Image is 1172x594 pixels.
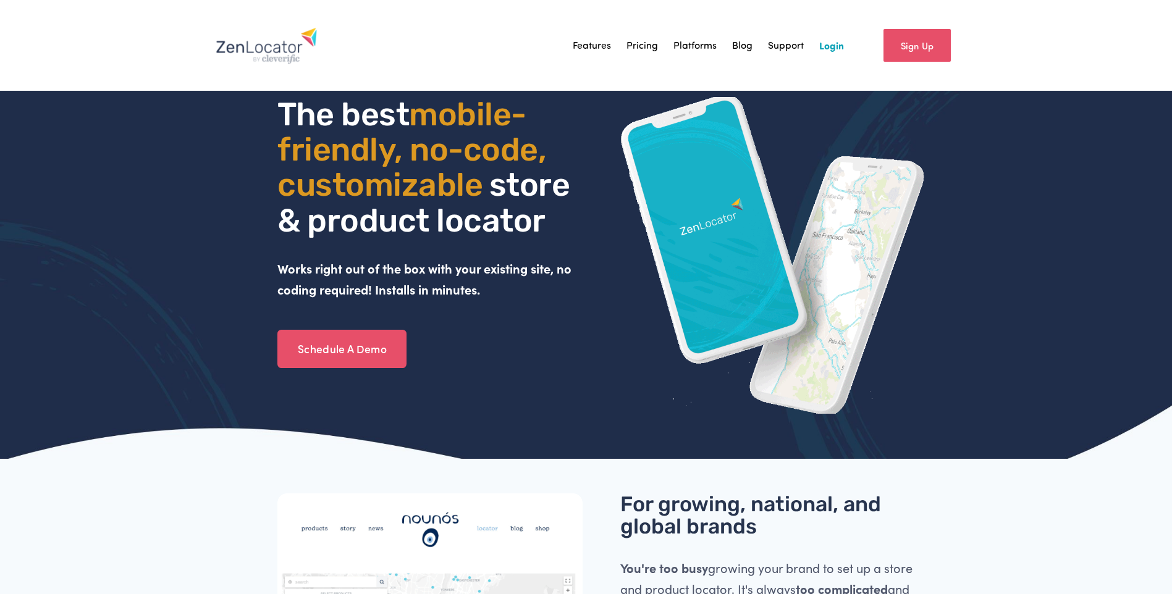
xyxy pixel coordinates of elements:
[620,559,708,576] strong: You're too busy
[277,95,553,204] span: mobile- friendly, no-code, customizable
[673,36,717,55] a: Platforms
[216,27,318,64] img: Zenlocator
[883,29,951,62] a: Sign Up
[620,97,925,414] img: ZenLocator phone mockup gif
[732,36,753,55] a: Blog
[626,36,658,55] a: Pricing
[819,36,844,55] a: Login
[768,36,804,55] a: Support
[620,492,886,539] span: For growing, national, and global brands
[573,36,611,55] a: Features
[277,330,407,368] a: Schedule A Demo
[277,260,575,298] strong: Works right out of the box with your existing site, no coding required! Installs in minutes.
[277,95,409,133] span: The best
[277,165,576,239] span: store & product locator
